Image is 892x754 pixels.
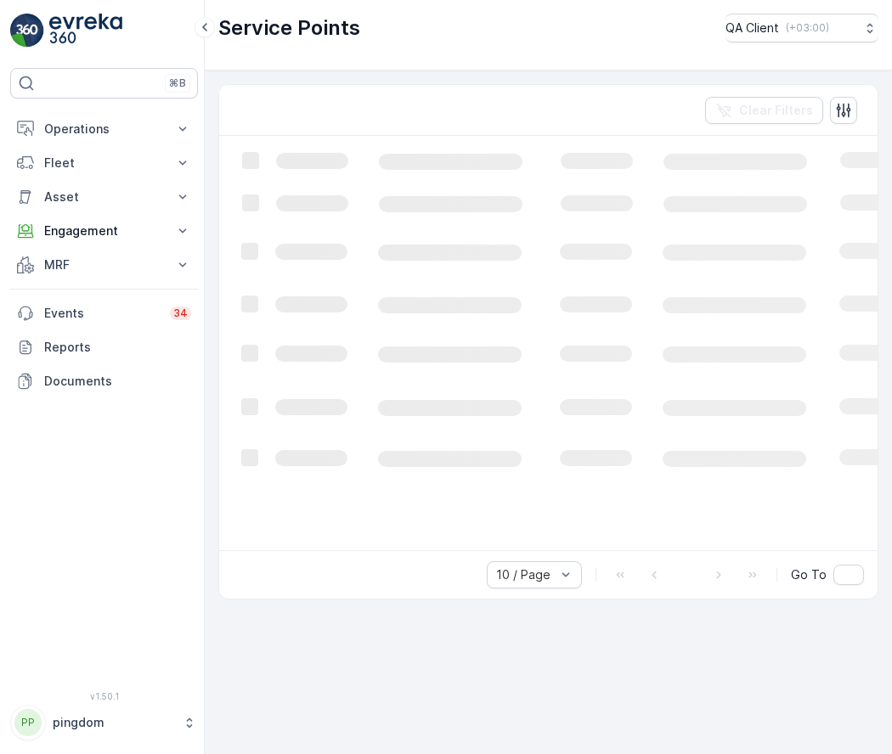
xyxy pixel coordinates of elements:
a: Events34 [10,296,198,330]
button: Fleet [10,146,198,180]
button: Engagement [10,214,198,248]
img: logo [10,14,44,48]
span: Go To [791,566,827,583]
p: Asset [44,188,164,205]
button: Operations [10,112,198,146]
p: ⌘B [169,76,186,90]
div: PP [14,709,42,736]
span: v 1.50.1 [10,691,198,701]
p: Events [44,305,160,322]
button: Asset [10,180,198,214]
button: Clear Filters [705,97,823,124]
p: MRF [44,256,164,273]
p: Fleet [44,155,164,172]
p: Engagement [44,222,164,239]
button: MRF [10,248,198,282]
p: Operations [44,121,164,138]
p: Reports [44,339,191,356]
p: Clear Filters [739,102,813,119]
img: logo_light-DOdMpM7g.png [49,14,122,48]
p: Service Points [218,14,360,42]
button: PPpingdom [10,705,198,740]
button: QA Client(+03:00) [725,14,878,42]
p: QA Client [725,20,779,37]
p: ( +03:00 ) [786,21,829,35]
a: Reports [10,330,198,364]
a: Documents [10,364,198,398]
p: Documents [44,373,191,390]
p: pingdom [53,714,174,731]
p: 34 [173,307,188,320]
